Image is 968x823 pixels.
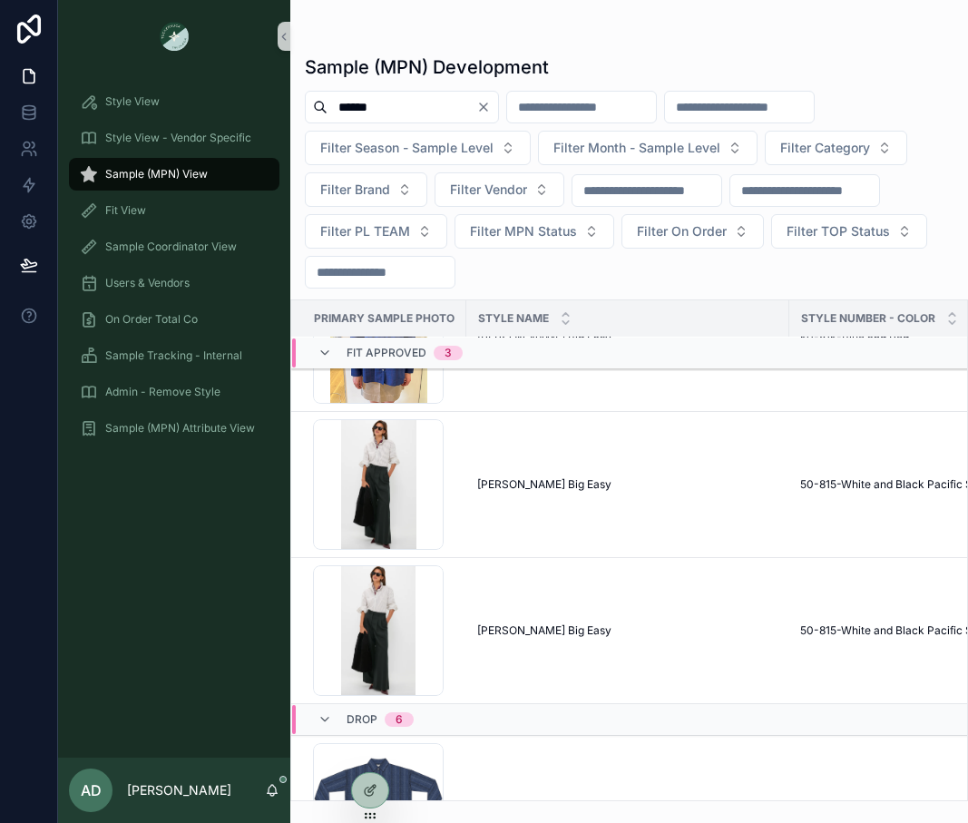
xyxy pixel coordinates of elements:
span: Sample (MPN) View [105,167,208,181]
div: scrollable content [58,73,290,468]
span: Filter TOP Status [787,222,890,240]
a: Sample (MPN) Attribute View [69,412,279,445]
a: Sample Coordinator View [69,230,279,263]
a: Admin - Remove Style [69,376,279,408]
a: Sample (MPN) View [69,158,279,191]
a: Style View [69,85,279,118]
a: [PERSON_NAME] Big Easy [477,623,778,638]
span: Admin - Remove Style [105,385,220,399]
a: Fit View [69,194,279,227]
h1: Sample (MPN) Development [305,54,549,80]
span: Fit View [105,203,146,218]
span: Primary Sample Photo [314,311,455,326]
button: Select Button [771,214,927,249]
button: Select Button [305,131,531,165]
span: [PERSON_NAME] Big Easy [477,477,611,492]
a: Sample Tracking - Internal [69,339,279,372]
span: Filter Season - Sample Level [320,139,494,157]
div: 3 [445,346,452,360]
a: [PERSON_NAME] Big Easy [477,477,778,492]
span: Sample Coordinator View [105,240,237,254]
button: Clear [476,100,498,114]
span: Fit Approved [347,346,426,360]
span: Filter Category [780,139,870,157]
span: Users & Vendors [105,276,190,290]
span: AD [81,779,102,801]
span: Filter Brand [320,181,390,199]
button: Select Button [305,214,447,249]
span: Filter Month - Sample Level [553,139,720,157]
span: Style View [105,94,160,109]
span: Sample Tracking - Internal [105,348,242,363]
span: Drop [347,712,377,727]
button: Select Button [765,131,907,165]
button: Select Button [435,172,564,207]
a: Style View - Vendor Specific [69,122,279,154]
a: Users & Vendors [69,267,279,299]
span: On Order Total Co [105,312,198,327]
span: Style Name [478,311,549,326]
div: 6 [396,712,403,727]
span: Style View - Vendor Specific [105,131,251,145]
span: Style Number - Color [801,311,935,326]
span: Filter MPN Status [470,222,577,240]
span: Filter Vendor [450,181,527,199]
button: Select Button [621,214,764,249]
span: [PERSON_NAME] Big Easy [477,623,611,638]
span: Sample (MPN) Attribute View [105,421,255,436]
button: Select Button [305,172,427,207]
img: App logo [160,22,189,51]
span: Filter PL TEAM [320,222,410,240]
span: Filter On Order [637,222,727,240]
p: [PERSON_NAME] [127,781,231,799]
button: Select Button [538,131,758,165]
button: Select Button [455,214,614,249]
a: On Order Total Co [69,303,279,336]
